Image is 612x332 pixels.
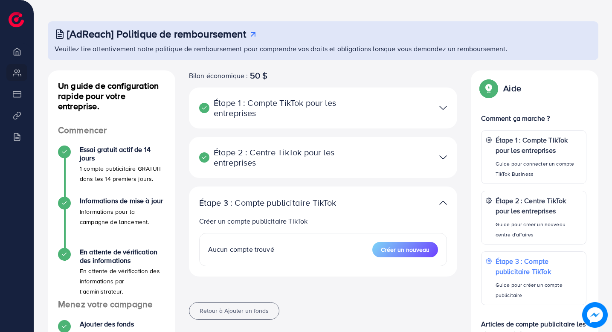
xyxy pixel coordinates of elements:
font: Guide pour créer un compte publicitaire [496,281,563,299]
font: Guide pour créer un nouveau centre d'affaires [496,221,566,238]
font: Commencer [58,124,107,136]
img: logo [9,12,24,27]
font: Créer un compte publicitaire TikTok [199,216,308,226]
font: Étape 2 : Centre TikTok pour les entreprises [496,196,566,216]
font: Ajouter des fonds [80,319,134,329]
button: Retour à Ajouter un fonds [189,302,279,320]
li: En attente de vérification des informations [48,248,175,299]
font: Bilan économique : [189,71,248,80]
font: Comment ça marche ? [481,114,550,123]
font: En attente de vérification des informations [80,247,157,265]
font: Étape 1 : Compte TikTok pour les entreprises [496,135,568,155]
font: Menez votre campagne [58,298,153,310]
font: Étape 3 : Compte publicitaire TikTok [199,196,336,209]
font: Étape 1 : Compte TikTok pour les entreprises [214,96,336,119]
font: Informations de mise à jour [80,196,163,205]
img: Partenaire TikTok [439,102,447,114]
font: Aucun compte trouvé [208,245,274,254]
font: 50 $ [250,69,268,82]
button: Créer un nouveau [372,242,438,257]
font: Essai gratuit actif de 14 jours [80,145,151,162]
font: Étape 2 : Centre TikTok pour les entreprises [214,146,334,169]
font: Veuillez lire attentivement notre politique de remboursement pour comprendre vos droits et obliga... [55,44,508,53]
font: 1 compte publicitaire GRATUIT dans les 14 premiers jours. [80,164,162,183]
font: Étape 3 : Compte publicitaire TikTok [496,256,551,276]
font: Créer un nouveau [381,245,429,254]
font: En attente de vérification des informations par l'administrateur. [80,267,160,296]
font: Un guide de configuration rapide pour votre entreprise. [58,79,159,112]
img: Partenaire TikTok [439,197,447,209]
font: Informations pour la campagne de lancement. [80,207,149,226]
img: Guide contextuel [481,81,496,96]
font: [AdReach] Politique de remboursement [67,26,246,41]
li: Essai gratuit actif de 14 jours [48,146,175,197]
img: Partenaire TikTok [439,151,447,163]
img: image [582,302,608,328]
font: Guide pour connecter un compte TikTok Business [496,160,574,178]
font: Aide [503,82,521,94]
font: Retour à Ajouter un fonds [200,306,269,315]
li: Informations de mise à jour [48,197,175,248]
